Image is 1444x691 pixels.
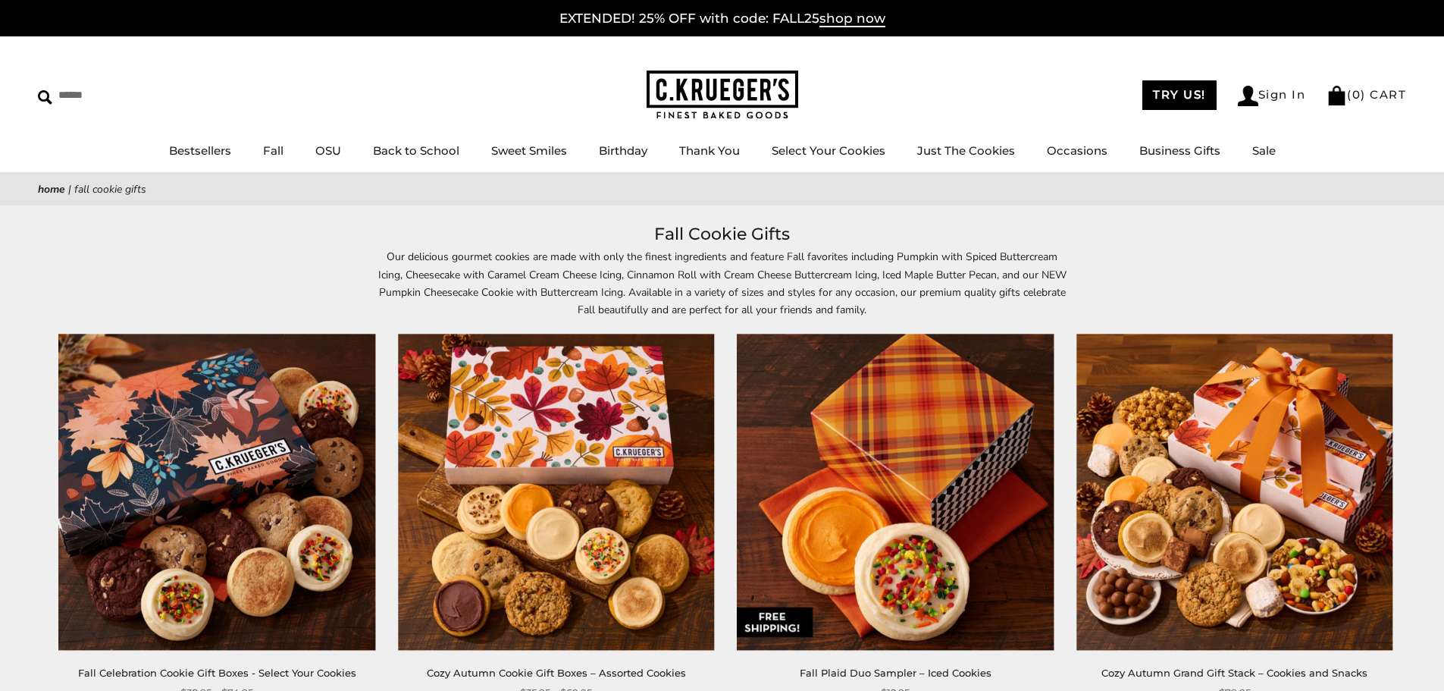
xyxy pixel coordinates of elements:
[169,143,231,158] a: Bestsellers
[1252,143,1276,158] a: Sale
[1101,667,1367,679] a: Cozy Autumn Grand Gift Stack – Cookies and Snacks
[38,83,218,107] input: Search
[427,667,686,679] a: Cozy Autumn Cookie Gift Boxes – Assorted Cookies
[59,334,375,650] img: Fall Celebration Cookie Gift Boxes - Select Your Cookies
[679,143,740,158] a: Thank You
[373,143,459,158] a: Back to School
[1076,334,1392,650] img: Cozy Autumn Grand Gift Stack – Cookies and Snacks
[819,11,885,27] span: shop now
[1238,86,1258,106] img: Account
[800,667,991,679] a: Fall Plaid Duo Sampler – Iced Cookies
[491,143,567,158] a: Sweet Smiles
[647,71,798,120] img: C.KRUEGER'S
[78,667,356,679] a: Fall Celebration Cookie Gift Boxes - Select Your Cookies
[68,182,71,196] span: |
[1352,87,1361,102] span: 0
[559,11,885,27] a: EXTENDED! 25% OFF with code: FALL25shop now
[315,143,341,158] a: OSU
[38,90,52,105] img: Search
[1327,87,1406,102] a: (0) CART
[1142,80,1217,110] a: TRY US!
[1047,143,1107,158] a: Occasions
[1327,86,1347,105] img: Bag
[1139,143,1220,158] a: Business Gifts
[599,143,647,158] a: Birthday
[38,182,65,196] a: Home
[398,334,714,650] img: Cozy Autumn Cookie Gift Boxes – Assorted Cookies
[738,334,1054,650] img: Fall Plaid Duo Sampler – Iced Cookies
[38,181,1406,198] nav: breadcrumbs
[1238,86,1306,106] a: Sign In
[263,143,283,158] a: Fall
[917,143,1015,158] a: Just The Cookies
[772,143,885,158] a: Select Your Cookies
[378,250,1067,316] span: Our delicious gourmet cookies are made with only the finest ingredients and feature Fall favorite...
[61,221,1383,248] h1: Fall Cookie Gifts
[74,182,146,196] span: Fall Cookie Gifts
